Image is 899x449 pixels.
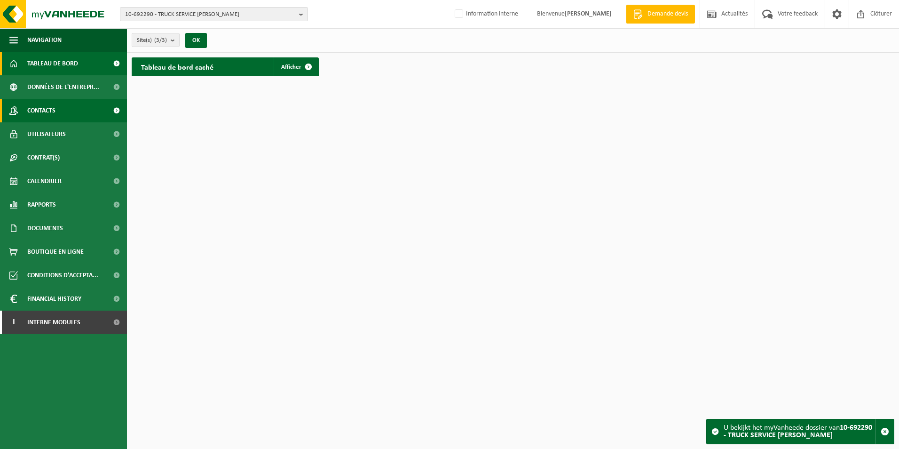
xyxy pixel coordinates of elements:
[27,146,60,169] span: Contrat(s)
[132,33,180,47] button: Site(s)(3/3)
[27,52,78,75] span: Tableau de bord
[453,7,518,21] label: Information interne
[645,9,690,19] span: Demande devis
[27,311,80,334] span: Interne modules
[27,264,98,287] span: Conditions d'accepta...
[565,10,612,17] strong: [PERSON_NAME]
[27,75,99,99] span: Données de l'entrepr...
[724,419,875,444] div: U bekijkt het myVanheede dossier van
[137,33,167,48] span: Site(s)
[27,99,55,122] span: Contacts
[125,8,295,22] span: 10-692290 - TRUCK SERVICE [PERSON_NAME]
[27,169,62,193] span: Calendrier
[626,5,695,24] a: Demande devis
[154,37,167,43] count: (3/3)
[27,193,56,216] span: Rapports
[724,424,872,439] strong: 10-692290 - TRUCK SERVICE [PERSON_NAME]
[132,57,223,76] h2: Tableau de bord caché
[281,64,301,70] span: Afficher
[185,33,207,48] button: OK
[27,240,84,264] span: Boutique en ligne
[9,311,18,334] span: I
[120,7,308,21] button: 10-692290 - TRUCK SERVICE [PERSON_NAME]
[27,287,81,311] span: Financial History
[274,57,318,76] a: Afficher
[27,216,63,240] span: Documents
[27,28,62,52] span: Navigation
[27,122,66,146] span: Utilisateurs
